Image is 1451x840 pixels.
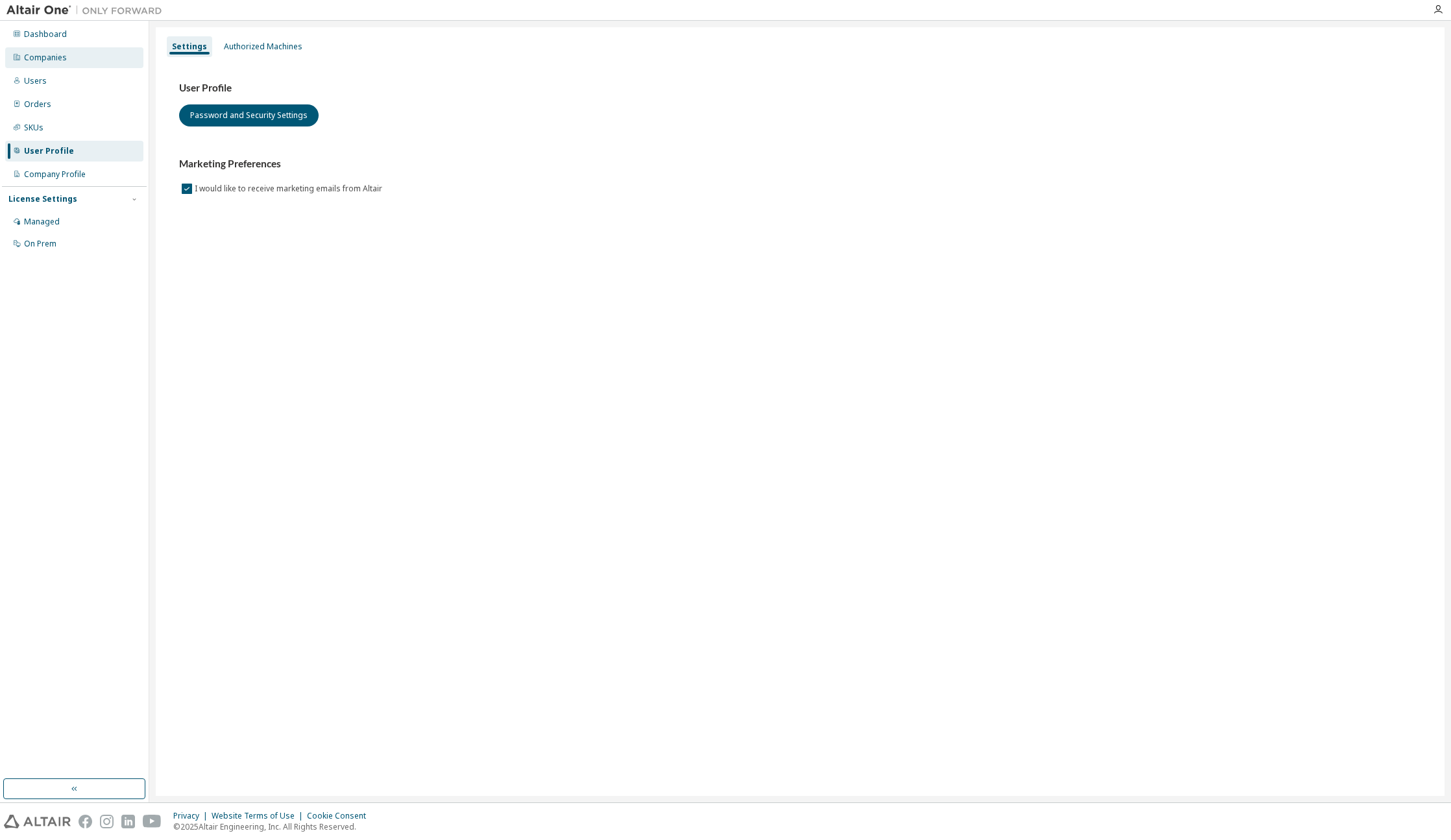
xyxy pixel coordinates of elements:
[179,82,1421,95] h3: User Profile
[179,158,1421,171] h3: Marketing Preferences
[179,104,319,126] button: Password and Security Settings
[212,811,307,821] div: Website Terms of Use
[24,239,56,249] div: On Prem
[195,181,385,197] label: I would like to receive marketing emails from Altair
[173,821,374,832] p: © 2025 Altair Engineering, Inc. All Rights Reserved.
[172,42,207,52] div: Settings
[6,4,169,17] img: Altair One
[24,217,60,227] div: Managed
[24,146,74,156] div: User Profile
[121,815,135,828] img: linkedin.svg
[8,194,77,204] div: License Settings
[79,815,92,828] img: facebook.svg
[307,811,374,821] div: Cookie Consent
[4,815,71,828] img: altair_logo.svg
[224,42,302,52] div: Authorized Machines
[24,53,67,63] div: Companies
[24,99,51,110] div: Orders
[24,169,86,180] div: Company Profile
[143,815,162,828] img: youtube.svg
[24,76,47,86] div: Users
[24,123,43,133] div: SKUs
[173,811,212,821] div: Privacy
[100,815,114,828] img: instagram.svg
[24,29,67,40] div: Dashboard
